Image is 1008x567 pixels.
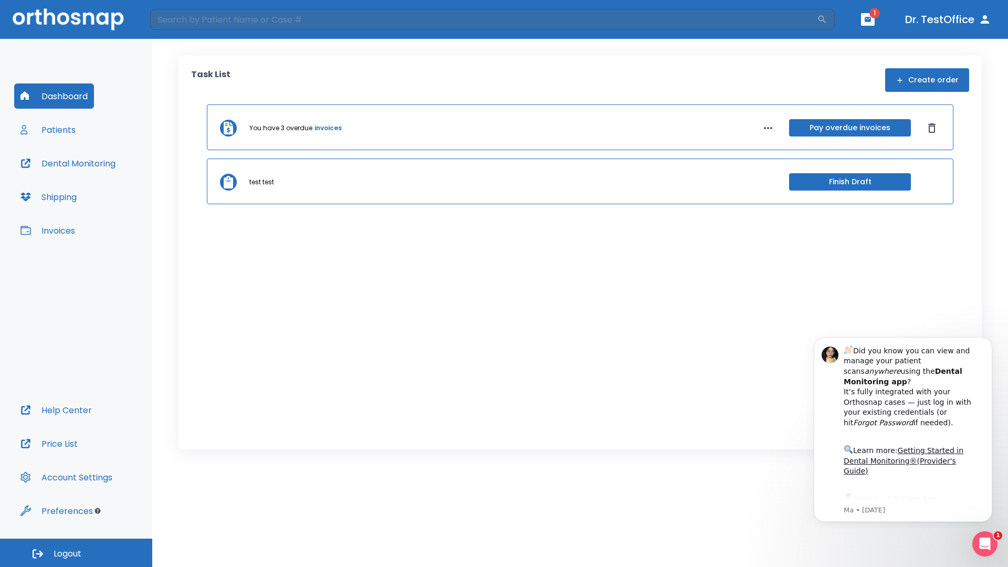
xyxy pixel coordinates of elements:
[46,167,139,186] a: App Store
[14,151,122,176] button: Dental Monitoring
[972,531,997,556] iframe: Intercom live chat
[14,465,119,490] button: Account Settings
[191,68,230,92] p: Task List
[249,177,274,187] p: test test
[14,117,82,142] button: Patients
[150,9,817,30] input: Search by Patient Name or Case #
[994,531,1002,540] span: 1
[789,173,911,191] button: Finish Draft
[869,8,880,18] span: 1
[901,10,995,29] button: Dr. TestOffice
[14,397,98,423] button: Help Center
[923,120,940,136] button: Dismiss
[14,83,94,109] button: Dashboard
[93,506,102,516] div: Tooltip anchor
[14,431,84,456] button: Price List
[789,119,911,136] button: Pay overdue invoices
[798,328,1008,528] iframe: Intercom notifications message
[54,548,81,560] span: Logout
[14,218,81,243] button: Invoices
[14,184,83,209] button: Shipping
[46,178,178,187] p: Message from Ma, sent 5w ago
[314,123,342,133] a: invoices
[14,498,99,523] button: Preferences
[178,16,186,25] button: Dismiss notification
[885,68,969,92] button: Create order
[46,165,178,218] div: Download the app: | ​ Let us know if you need help getting started!
[249,123,312,133] p: You have 3 overdue
[13,8,124,30] img: Orthosnap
